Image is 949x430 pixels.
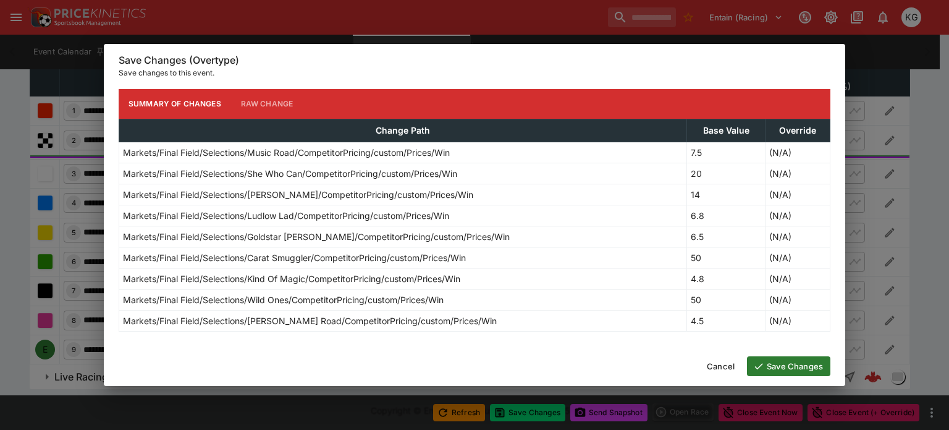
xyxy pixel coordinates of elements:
td: 4.8 [687,268,766,289]
p: Markets/Final Field/Selections/Music Road/CompetitorPricing/custom/Prices/Win [123,146,450,159]
td: 50 [687,289,766,310]
p: Markets/Final Field/Selections/[PERSON_NAME] Road/CompetitorPricing/custom/Prices/Win [123,314,497,327]
p: Markets/Final Field/Selections/Kind Of Magic/CompetitorPricing/custom/Prices/Win [123,272,460,285]
td: (N/A) [765,184,830,205]
button: Summary of Changes [119,89,231,119]
td: (N/A) [765,142,830,163]
td: 6.8 [687,205,766,226]
th: Override [765,119,830,142]
td: 6.5 [687,226,766,247]
p: Markets/Final Field/Selections/Goldstar [PERSON_NAME]/CompetitorPricing/custom/Prices/Win [123,230,510,243]
button: Cancel [699,356,742,376]
th: Change Path [119,119,687,142]
h6: Save Changes (Overtype) [119,54,830,67]
p: Markets/Final Field/Selections/Ludlow Lad/CompetitorPricing/custom/Prices/Win [123,209,449,222]
td: 4.5 [687,310,766,331]
td: (N/A) [765,247,830,268]
td: (N/A) [765,205,830,226]
p: Save changes to this event. [119,67,830,79]
td: (N/A) [765,268,830,289]
p: Markets/Final Field/Selections/She Who Can/CompetitorPricing/custom/Prices/Win [123,167,457,180]
th: Base Value [687,119,766,142]
td: (N/A) [765,226,830,247]
p: Markets/Final Field/Selections/Carat Smuggler/CompetitorPricing/custom/Prices/Win [123,251,466,264]
td: (N/A) [765,163,830,184]
td: 50 [687,247,766,268]
p: Markets/Final Field/Selections/[PERSON_NAME]/CompetitorPricing/custom/Prices/Win [123,188,473,201]
td: (N/A) [765,310,830,331]
p: Markets/Final Field/Selections/Wild Ones/CompetitorPricing/custom/Prices/Win [123,293,444,306]
td: 14 [687,184,766,205]
td: 20 [687,163,766,184]
td: 7.5 [687,142,766,163]
button: Save Changes [747,356,830,376]
button: Raw Change [231,89,303,119]
td: (N/A) [765,289,830,310]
